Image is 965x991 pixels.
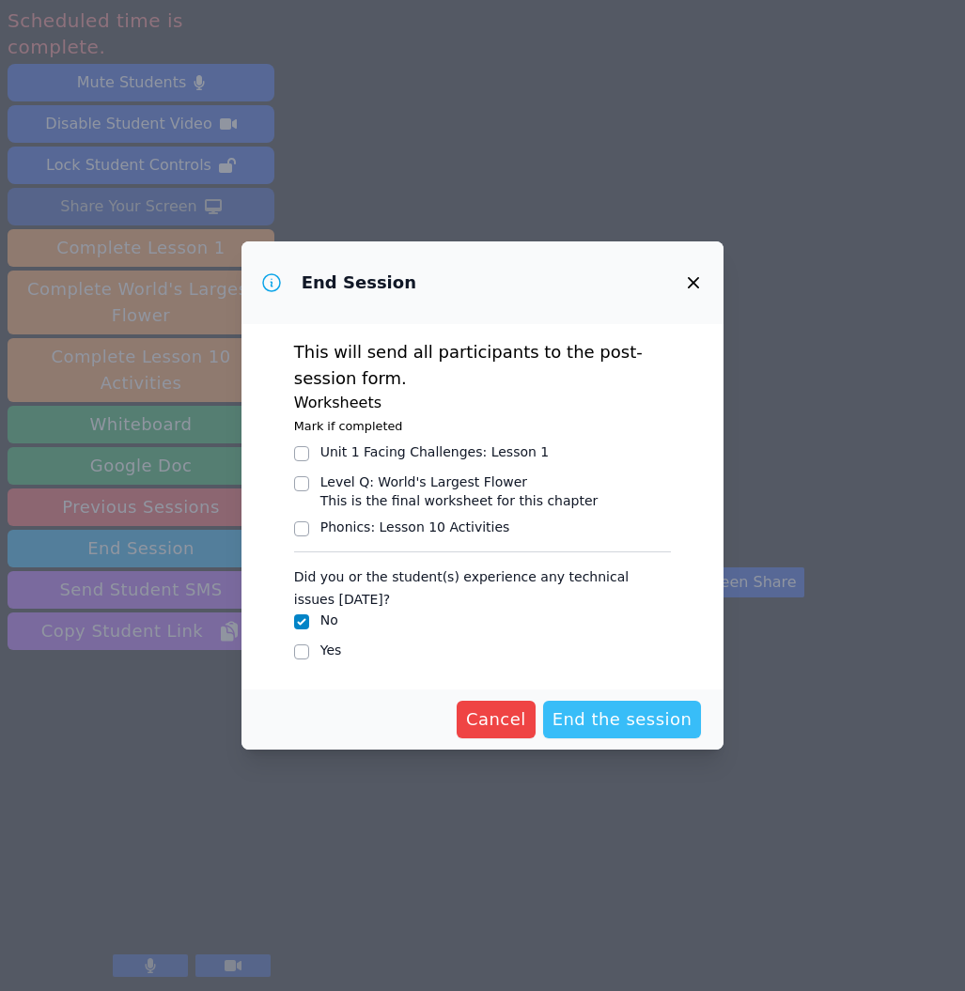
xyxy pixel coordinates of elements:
div: Phonics : Lesson 10 Activities [320,518,510,536]
h3: End Session [302,271,416,294]
button: End the session [543,701,702,738]
div: Level Q : World's Largest Flower [320,472,599,491]
small: Mark if completed [294,419,403,433]
label: No [320,612,338,627]
label: Yes [320,643,342,658]
span: Cancel [466,706,526,733]
p: This will send all participants to the post-session form. [294,339,672,392]
span: End the session [553,706,693,733]
h3: Worksheets [294,392,672,414]
legend: Did you or the student(s) experience any technical issues [DATE]? [294,560,672,611]
div: Unit 1 Facing Challenges : Lesson 1 [320,442,549,461]
button: Cancel [457,701,536,738]
div: This is the final worksheet for this chapter [320,491,599,510]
